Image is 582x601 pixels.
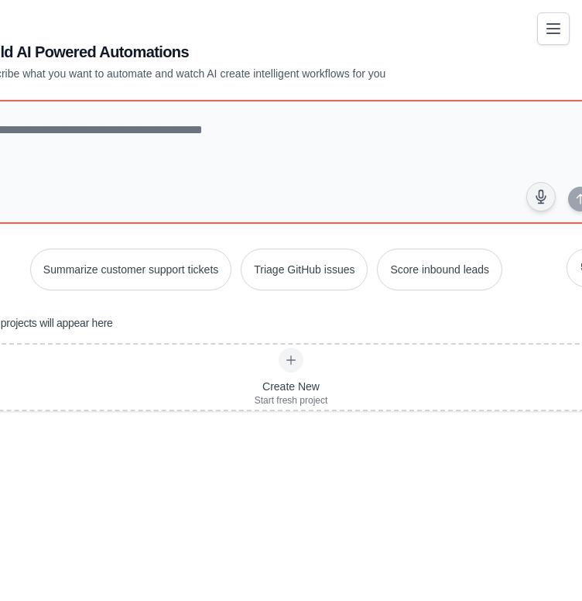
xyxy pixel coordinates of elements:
div: Start fresh project [255,394,328,407]
button: Triage GitHub issues [241,249,368,290]
button: Toggle navigation [537,12,570,45]
div: Create New [255,379,328,394]
button: Score inbound leads [377,249,502,290]
button: Click to speak your automation idea [526,182,556,211]
button: Summarize customer support tickets [30,249,231,290]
